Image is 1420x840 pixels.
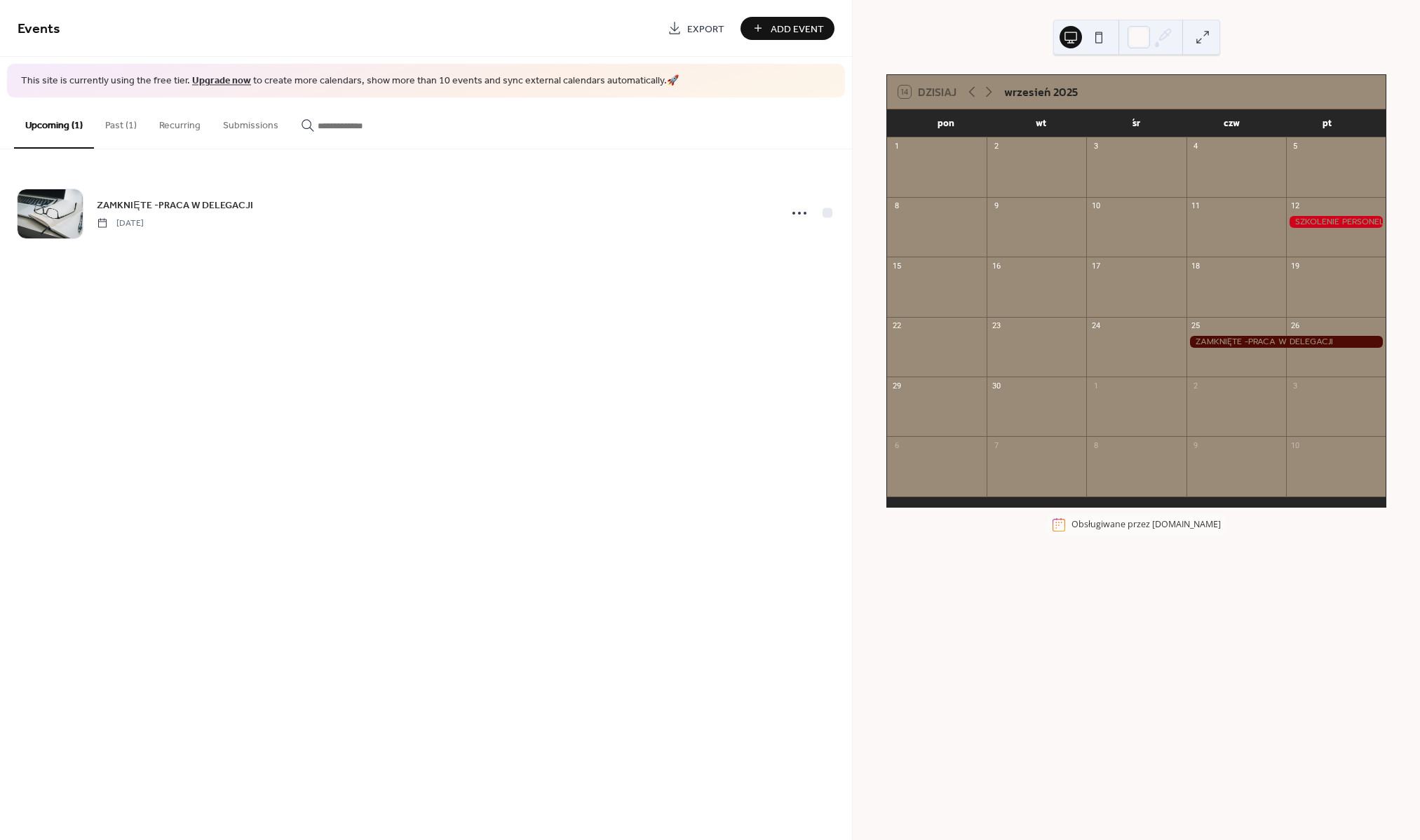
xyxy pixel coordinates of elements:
div: śr [1089,109,1184,137]
div: wt [994,109,1089,137]
div: 29 [891,381,902,391]
div: 10 [1090,201,1101,212]
div: 16 [991,261,1001,271]
div: 2 [1191,381,1201,391]
button: Submissions [212,97,290,147]
div: 12 [1290,201,1301,212]
div: 23 [991,321,1001,332]
div: 9 [1191,440,1201,451]
div: 18 [1191,261,1201,271]
div: ZAMKNIĘTE -PRACA W DELEGACJI [1186,336,1386,348]
div: 3 [1290,381,1301,391]
span: [DATE] [97,217,144,229]
div: czw [1184,109,1279,137]
div: 11 [1191,201,1201,212]
div: pt [1279,109,1374,137]
div: 8 [1090,440,1101,451]
div: 15 [891,261,902,271]
div: 26 [1290,321,1301,332]
button: Recurring [148,97,212,147]
div: 25 [1191,321,1201,332]
div: 1 [1090,381,1101,391]
div: pon [898,109,994,137]
div: SZKOLENIE PERSONELU-ZAMKNIĘTE [1286,216,1386,228]
div: 4 [1191,142,1201,152]
span: This site is currently using the free tier. to create more calendars, show more than 10 events an... [21,74,679,88]
div: 2 [991,142,1001,152]
div: 24 [1090,321,1101,332]
span: ZAMKNIĘTE -PRACA W DELEGACJI [97,198,252,212]
a: ZAMKNIĘTE -PRACA W DELEGACJI [97,197,252,213]
div: 8 [891,201,902,212]
div: 22 [891,321,902,332]
div: wrzesień 2025 [1004,83,1078,100]
div: 30 [991,381,1001,391]
span: Export [687,22,724,36]
span: Add Event [771,22,824,36]
div: 1 [891,142,902,152]
div: 19 [1290,261,1301,271]
button: Add Event [741,17,834,40]
div: Obsługiwane przez [1071,519,1221,531]
a: [DOMAIN_NAME] [1152,519,1221,531]
div: 10 [1290,440,1301,451]
button: Past (1) [94,97,148,147]
div: 5 [1290,142,1301,152]
div: 7 [991,440,1001,451]
div: 3 [1090,142,1101,152]
button: Upcoming (1) [14,97,94,149]
span: Events [18,15,60,43]
a: Export [657,17,735,40]
div: 6 [891,440,902,451]
a: Upgrade now [192,72,251,90]
div: 17 [1090,261,1101,271]
div: 9 [991,201,1001,212]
